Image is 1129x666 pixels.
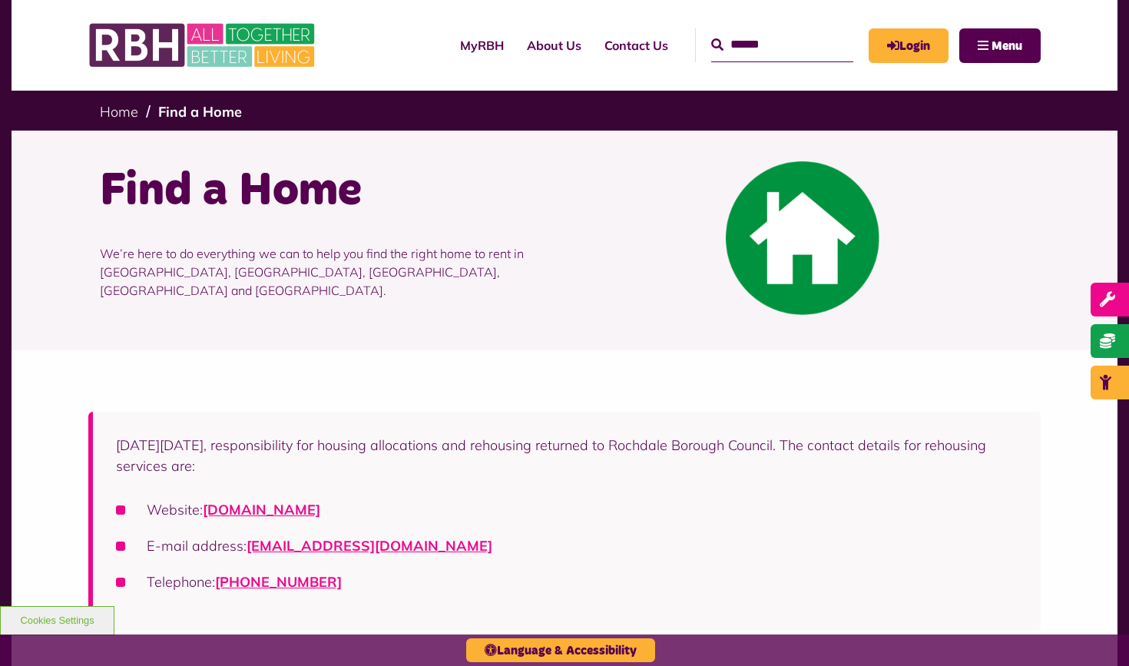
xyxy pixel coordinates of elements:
p: [DATE][DATE], responsibility for housing allocations and rehousing returned to Rochdale Borough C... [116,435,1018,476]
iframe: Netcall Web Assistant for live chat [1060,597,1129,666]
a: [DOMAIN_NAME] [203,501,320,519]
li: Telephone: [116,572,1018,592]
a: Contact Us [593,25,680,66]
a: MyRBH [449,25,515,66]
a: [PHONE_NUMBER] [215,573,342,591]
button: Navigation [959,28,1041,63]
a: Find a Home [158,103,242,121]
button: Language & Accessibility [466,638,655,662]
li: Website: [116,499,1018,520]
li: E-mail address: [116,535,1018,556]
img: RBH [88,15,319,75]
h1: Find a Home [100,161,553,221]
a: About Us [515,25,593,66]
a: [EMAIL_ADDRESS][DOMAIN_NAME] [247,537,492,555]
a: Home [100,103,138,121]
img: Find A Home [726,161,879,315]
span: Menu [992,40,1022,52]
p: We’re here to do everything we can to help you find the right home to rent in [GEOGRAPHIC_DATA], ... [100,221,553,323]
a: MyRBH [869,28,949,63]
